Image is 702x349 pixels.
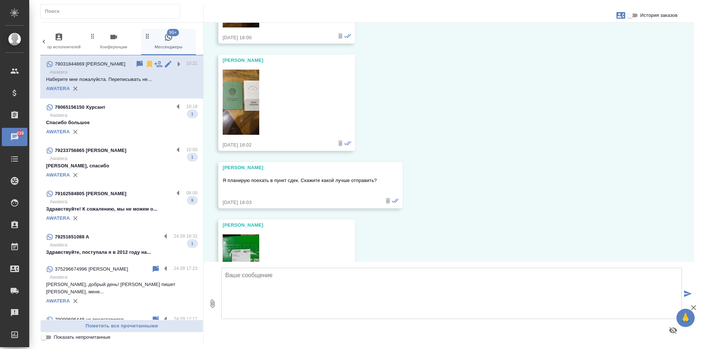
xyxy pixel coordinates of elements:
p: 79031844869 [PERSON_NAME] [55,60,125,68]
img: Thumbnail [223,234,259,283]
span: 🙏 [679,310,692,326]
a: AWATERA [46,172,70,178]
img: Thumbnail [223,70,259,135]
div: Пометить непрочитанным [151,265,160,274]
div: [DATE] 18:03 [223,199,377,206]
p: 10:21 [186,60,197,67]
button: Удалить привязку [70,83,81,94]
p: Awatera [50,155,197,162]
p: Я планирую поехать в пункт сдек. Скажите какой лучше отправить? [223,177,377,184]
a: AWATERA [46,129,70,134]
span: Показать непрочитанные [54,334,110,341]
a: 439 [2,128,27,146]
p: 10:00 [186,146,197,153]
div: [DATE] 18:02 [223,141,329,149]
button: Удалить привязку [70,213,81,224]
div: 79162584805 [PERSON_NAME]08:00AwateraЗдравствуйте! К сожалению, мы не можем о...9AWATERA [40,185,203,228]
p: 375296674996 [PERSON_NAME] [55,266,128,273]
span: 99+ [167,29,179,36]
div: Подписать на чат другого [154,60,163,68]
p: Awatera [50,68,197,76]
p: Awatera [50,198,197,205]
span: 439 [12,130,29,137]
div: 79031844869 [PERSON_NAME]10:21AwateraНаберите мне пожалуйста. Переписывать не...AWATERA [40,55,203,99]
p: 10:18 [186,103,197,110]
a: AWATERA [46,298,70,304]
button: Пометить все прочитанными [40,320,203,333]
span: Конференции [89,33,138,51]
div: 79233756865 [PERSON_NAME]10:00Awatera[PERSON_NAME], спасибо1AWATERA [40,142,203,185]
button: Удалить привязку [70,170,81,181]
button: Предпросмотр [664,322,682,339]
p: Awatera [50,112,197,119]
span: История заказов [640,12,678,19]
button: Удалить привязку [70,126,81,137]
button: Заявки [612,7,630,24]
svg: Зажми и перетащи, чтобы поменять порядок вкладок [89,33,96,40]
div: [PERSON_NAME] [223,222,329,229]
p: Awatera [50,274,197,281]
button: Удалить привязку [70,296,81,307]
a: AWATERA [46,215,70,221]
div: Пометить непрочитанным [151,315,160,324]
span: 1 [187,153,198,161]
div: 79251651088 A24.09 18:32AwateraЗдравствуйте, поступала я в 2012 году на...1 [40,228,203,260]
span: 1 [187,240,198,247]
p: 08:00 [186,189,197,197]
input: Поиск [45,6,180,16]
p: Спасибо большое [46,119,197,126]
p: 24.09 17:23 [174,265,197,272]
div: [PERSON_NAME] [223,164,377,171]
p: Здравствуйте! К сожалению, мы не можем о... [46,205,197,213]
p: 79251651088 A [55,233,89,241]
span: Подбор исполнителей [34,33,83,51]
div: 79065156150 Хурсант10:18AwateraСпасибо большое1AWATERA [40,99,203,142]
a: AWATERA [46,86,70,91]
p: 79233756865 [PERSON_NAME] [55,147,127,154]
svg: Отписаться [145,60,154,68]
div: 375296674996 [PERSON_NAME]24.09 17:23Awatera[PERSON_NAME], добрый день! [PERSON_NAME] пишет [PERS... [40,260,203,311]
p: Awatera [50,241,197,249]
span: Мессенджеры [144,33,193,51]
span: 1 [187,110,198,118]
span: 9 [187,197,198,204]
p: [PERSON_NAME], добрый день! [PERSON_NAME] пишет [PERSON_NAME], мене... [46,281,197,296]
span: Пометить все прочитанными [44,322,199,330]
p: [PERSON_NAME], спасибо [46,162,197,170]
div: Редактировать контакт [164,60,173,68]
p: 79065156150 Хурсант [55,104,105,111]
div: [DATE] 18:00 [223,34,329,41]
p: Наберите мне пожалуйста. Переписывать не... [46,76,197,83]
div: [PERSON_NAME] [223,57,329,64]
p: Здравствуйте, поступала я в 2012 году на... [46,249,197,256]
p: 24.09 17:17 [174,315,197,323]
button: 🙏 [676,309,695,327]
p: 79162584805 [PERSON_NAME] [55,190,127,197]
p: 24.09 18:32 [174,233,197,240]
div: Пометить непрочитанным [135,60,144,68]
p: 79099696448 не представился [55,316,124,323]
